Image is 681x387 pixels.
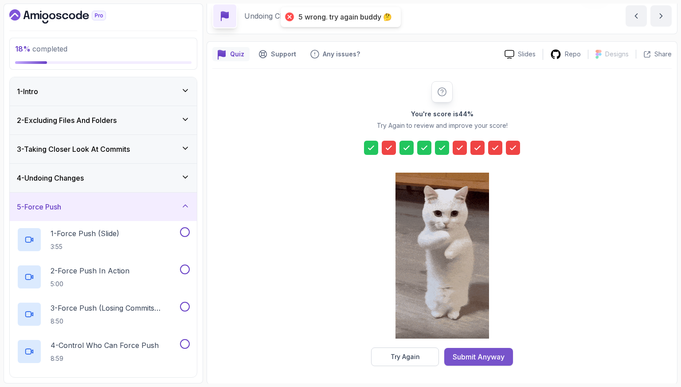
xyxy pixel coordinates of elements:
h3: 2 - Excluding Files And Folders [17,115,117,126]
button: quiz button [212,47,250,61]
p: 8:59 [51,354,159,363]
button: 5-Force Push [10,193,197,221]
div: Submit Anyway [453,351,505,362]
h3: 4 - Undoing Changes [17,173,84,183]
p: 5:00 [51,280,129,288]
button: 2-Excluding Files And Folders [10,106,197,134]
p: Undoing Changes [244,11,304,21]
p: Try Again to review and improve your score! [377,121,508,130]
h3: 3 - Taking Closer Look At Commits [17,144,130,154]
button: Submit Anyway [444,348,513,366]
a: Repo [543,49,588,60]
p: 4 - Control Who Can Force Push [51,340,159,351]
p: 2 - Force Push In Action [51,265,129,276]
button: previous content [626,5,647,27]
a: Dashboard [9,9,126,24]
button: 4-Undoing Changes [10,164,197,192]
p: Quiz [230,50,244,59]
p: 3:55 [51,242,119,251]
button: 4-Control Who Can Force Push8:59 [17,339,190,364]
h3: 1 - Intro [17,86,38,97]
p: Repo [565,50,581,59]
button: Try Again [371,348,439,366]
button: 3-Taking Closer Look At Commits [10,135,197,163]
button: next content [650,5,672,27]
p: 1 - Force Push (Slide) [51,228,119,239]
span: completed [15,44,67,53]
p: 5 - Force Push Quiz [51,376,114,387]
p: Designs [605,50,629,59]
p: Slides [518,50,536,59]
p: 3 - Force Push (Losing Commits Example) [51,303,178,313]
a: Slides [497,50,543,59]
button: Support button [253,47,301,61]
button: 1-Intro [10,77,197,106]
button: Share [636,50,672,59]
span: 18 % [15,44,31,53]
h3: 5 - Force Push [17,201,61,212]
div: Try Again [391,352,420,361]
img: cool-cat [395,173,489,339]
p: 8:50 [51,317,178,326]
div: 5 wrong. try again buddy 🤔 [298,12,392,22]
p: Any issues? [323,50,360,59]
button: 2-Force Push In Action5:00 [17,265,190,289]
button: 1-Force Push (Slide)3:55 [17,227,190,252]
p: Share [654,50,672,59]
p: Support [271,50,296,59]
button: 3-Force Push (Losing Commits Example)8:50 [17,302,190,327]
button: Feedback button [305,47,365,61]
h2: You're score is 44 % [411,110,474,118]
